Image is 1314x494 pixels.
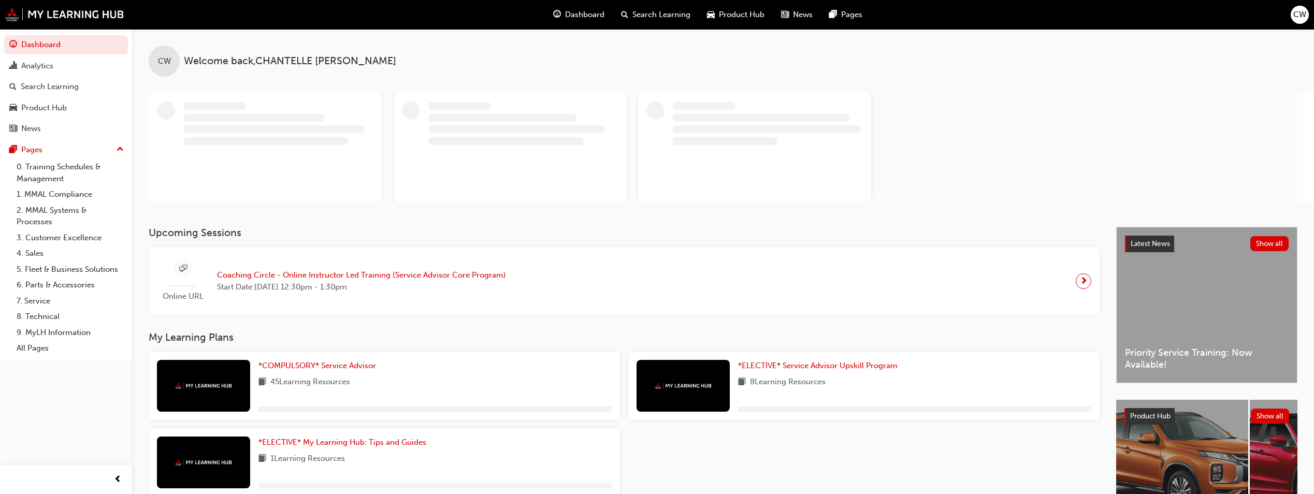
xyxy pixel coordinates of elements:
[157,255,1091,307] a: Online URLCoaching Circle - Online Instructor Led Training (Service Advisor Core Program)Start Da...
[1291,6,1309,24] button: CW
[258,453,266,466] span: book-icon
[4,77,128,96] a: Search Learning
[12,230,128,246] a: 3. Customer Excellence
[9,146,17,155] span: pages-icon
[9,104,17,113] span: car-icon
[114,473,122,486] span: prev-icon
[12,186,128,202] a: 1. MMAL Compliance
[117,143,124,156] span: up-icon
[4,56,128,76] a: Analytics
[1125,347,1289,370] span: Priority Service Training: Now Available!
[157,290,209,302] span: Online URL
[21,60,53,72] div: Analytics
[4,33,128,140] button: DashboardAnalyticsSearch LearningProduct HubNews
[184,55,396,67] span: Welcome back , CHANTELLE [PERSON_NAME]
[4,119,128,138] a: News
[545,4,613,25] a: guage-iconDashboard
[12,325,128,341] a: 9. MyLH Information
[1130,412,1171,420] span: Product Hub
[9,62,17,71] span: chart-icon
[4,98,128,118] a: Product Hub
[1125,236,1289,252] a: Latest NewsShow all
[12,202,128,230] a: 2. MMAL Systems & Processes
[1080,274,1088,288] span: next-icon
[258,361,376,370] span: *COMPULSORY* Service Advisor
[12,309,128,325] a: 8. Technical
[179,263,187,275] span: sessionType_ONLINE_URL-icon
[1251,409,1290,424] button: Show all
[1116,227,1297,383] a: Latest NewsShow allPriority Service Training: Now Available!
[565,9,604,21] span: Dashboard
[270,376,350,389] span: 45 Learning Resources
[12,277,128,293] a: 6. Parts & Accessories
[258,360,380,372] a: *COMPULSORY* Service Advisor
[821,4,871,25] a: pages-iconPages
[258,376,266,389] span: book-icon
[1131,239,1170,248] span: Latest News
[158,55,171,67] span: CW
[750,376,826,389] span: 8 Learning Resources
[773,4,821,25] a: news-iconNews
[21,123,41,135] div: News
[4,140,128,159] button: Pages
[21,144,42,156] div: Pages
[9,124,17,134] span: news-icon
[9,40,17,50] span: guage-icon
[699,4,773,25] a: car-iconProduct Hub
[738,361,898,370] span: *ELECTIVE* Service Advisor Upskill Program
[1250,236,1289,251] button: Show all
[149,331,1100,343] h3: My Learning Plans
[621,8,628,21] span: search-icon
[655,383,712,389] img: mmal
[12,340,128,356] a: All Pages
[793,9,813,21] span: News
[12,261,128,278] a: 5. Fleet & Business Solutions
[781,8,789,21] span: news-icon
[4,35,128,54] a: Dashboard
[632,9,690,21] span: Search Learning
[841,9,862,21] span: Pages
[719,9,764,21] span: Product Hub
[707,8,715,21] span: car-icon
[9,82,17,92] span: search-icon
[21,81,79,93] div: Search Learning
[12,293,128,309] a: 7. Service
[217,281,506,293] span: Start Date: [DATE] 12:30pm - 1:30pm
[258,437,430,448] a: *ELECTIVE* My Learning Hub: Tips and Guides
[829,8,837,21] span: pages-icon
[738,360,902,372] a: *ELECTIVE* Service Advisor Upskill Program
[1293,9,1306,21] span: CW
[553,8,561,21] span: guage-icon
[149,227,1100,239] h3: Upcoming Sessions
[217,269,506,281] span: Coaching Circle - Online Instructor Led Training (Service Advisor Core Program)
[175,383,232,389] img: mmal
[270,453,345,466] span: 1 Learning Resources
[12,245,128,261] a: 4. Sales
[175,459,232,466] img: mmal
[258,438,426,447] span: *ELECTIVE* My Learning Hub: Tips and Guides
[613,4,699,25] a: search-iconSearch Learning
[12,159,128,186] a: 0. Training Schedules & Management
[738,376,746,389] span: book-icon
[21,102,67,114] div: Product Hub
[5,8,124,21] img: mmal
[1124,408,1289,425] a: Product HubShow all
